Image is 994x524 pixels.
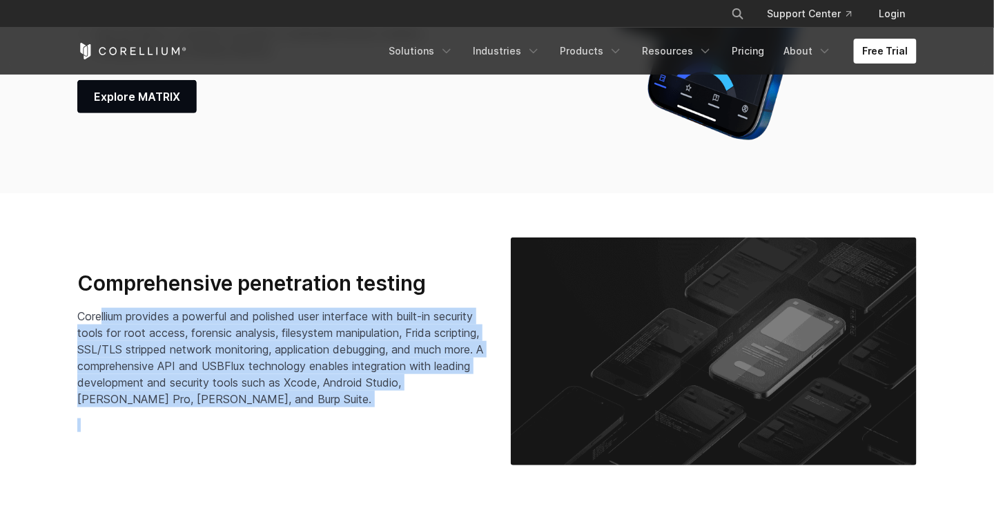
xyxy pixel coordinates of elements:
[775,39,840,64] a: About
[634,39,721,64] a: Resources
[77,309,483,406] span: Corellium provides a powerful and polished user interface with built-in security tools for root a...
[854,39,917,64] a: Free Trial
[511,237,917,466] img: Corellium_MobilePenTesting
[380,39,917,64] div: Navigation Menu
[725,1,750,26] button: Search
[868,1,917,26] a: Login
[552,39,631,64] a: Products
[723,39,772,64] a: Pricing
[714,1,917,26] div: Navigation Menu
[465,39,549,64] a: Industries
[380,39,462,64] a: Solutions
[756,1,863,26] a: Support Center
[94,88,180,105] span: Explore MATRIX
[77,80,197,113] a: Explore MATRIX
[77,271,483,297] h3: Comprehensive penetration testing
[77,43,187,59] a: Corellium Home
